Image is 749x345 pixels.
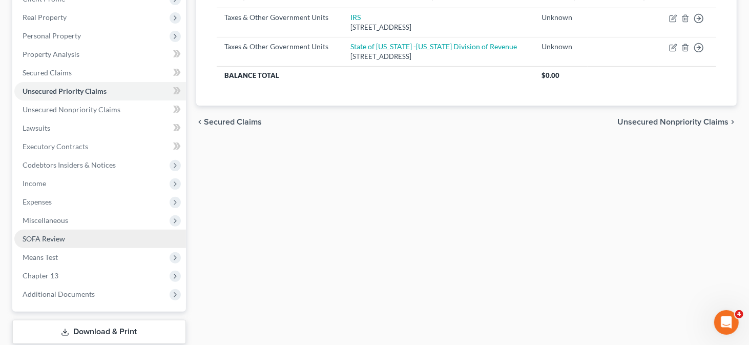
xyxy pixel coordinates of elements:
div: Taxes & Other Government Units [225,42,334,52]
div: Unknown [542,42,580,52]
span: Miscellaneous [23,216,68,225]
span: Property Analysis [23,50,79,58]
button: chevron_left Secured Claims [196,118,262,126]
span: Income [23,179,46,188]
span: Executory Contracts [23,142,88,151]
a: Unsecured Nonpriority Claims [14,100,186,119]
iframe: Intercom live chat [714,310,739,335]
a: SOFA Review [14,230,186,248]
span: Personal Property [23,31,81,40]
a: Lawsuits [14,119,186,137]
span: $0.00 [542,71,559,79]
span: Real Property [23,13,67,22]
span: Unsecured Priority Claims [23,87,107,95]
th: Balance Total [217,66,533,85]
div: Taxes & Other Government Units [225,12,334,23]
a: Property Analysis [14,45,186,64]
span: 4 [735,310,743,318]
span: SOFA Review [23,234,65,243]
a: Secured Claims [14,64,186,82]
span: Unsecured Nonpriority Claims [617,118,729,126]
a: IRS [350,13,361,22]
span: Codebtors Insiders & Notices [23,160,116,169]
span: Lawsuits [23,124,50,132]
span: Unsecured Nonpriority Claims [23,105,120,114]
a: Executory Contracts [14,137,186,156]
i: chevron_right [729,118,737,126]
a: Download & Print [12,320,186,344]
div: Unknown [542,12,580,23]
i: chevron_left [196,118,204,126]
span: Secured Claims [23,68,72,77]
div: [STREET_ADDRESS] [350,52,525,62]
span: Expenses [23,197,52,206]
button: Unsecured Nonpriority Claims chevron_right [617,118,737,126]
a: State of [US_STATE] -[US_STATE] Division of Revenue [350,42,517,51]
span: Means Test [23,253,58,261]
div: [STREET_ADDRESS] [350,23,525,32]
span: Chapter 13 [23,271,58,280]
a: Unsecured Priority Claims [14,82,186,100]
span: Additional Documents [23,290,95,298]
span: Secured Claims [204,118,262,126]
